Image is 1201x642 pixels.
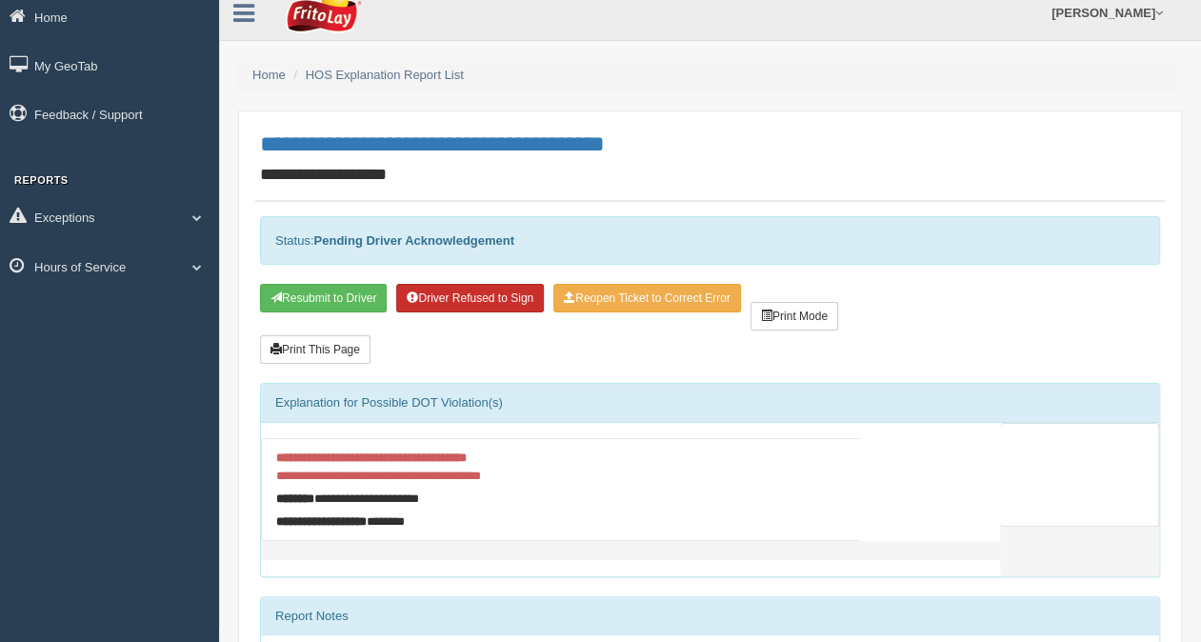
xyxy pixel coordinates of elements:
div: Status: [260,216,1160,265]
button: Resubmit To Driver [260,284,387,312]
a: Home [252,68,286,82]
button: Print This Page [260,335,370,364]
div: Explanation for Possible DOT Violation(s) [261,384,1159,422]
div: Report Notes [261,597,1159,635]
button: Print Mode [751,302,838,331]
a: HOS Explanation Report List [306,68,464,82]
strong: Pending Driver Acknowledgement [313,233,513,248]
button: Driver Refused to Sign [396,284,544,312]
button: Reopen Ticket [553,284,741,312]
